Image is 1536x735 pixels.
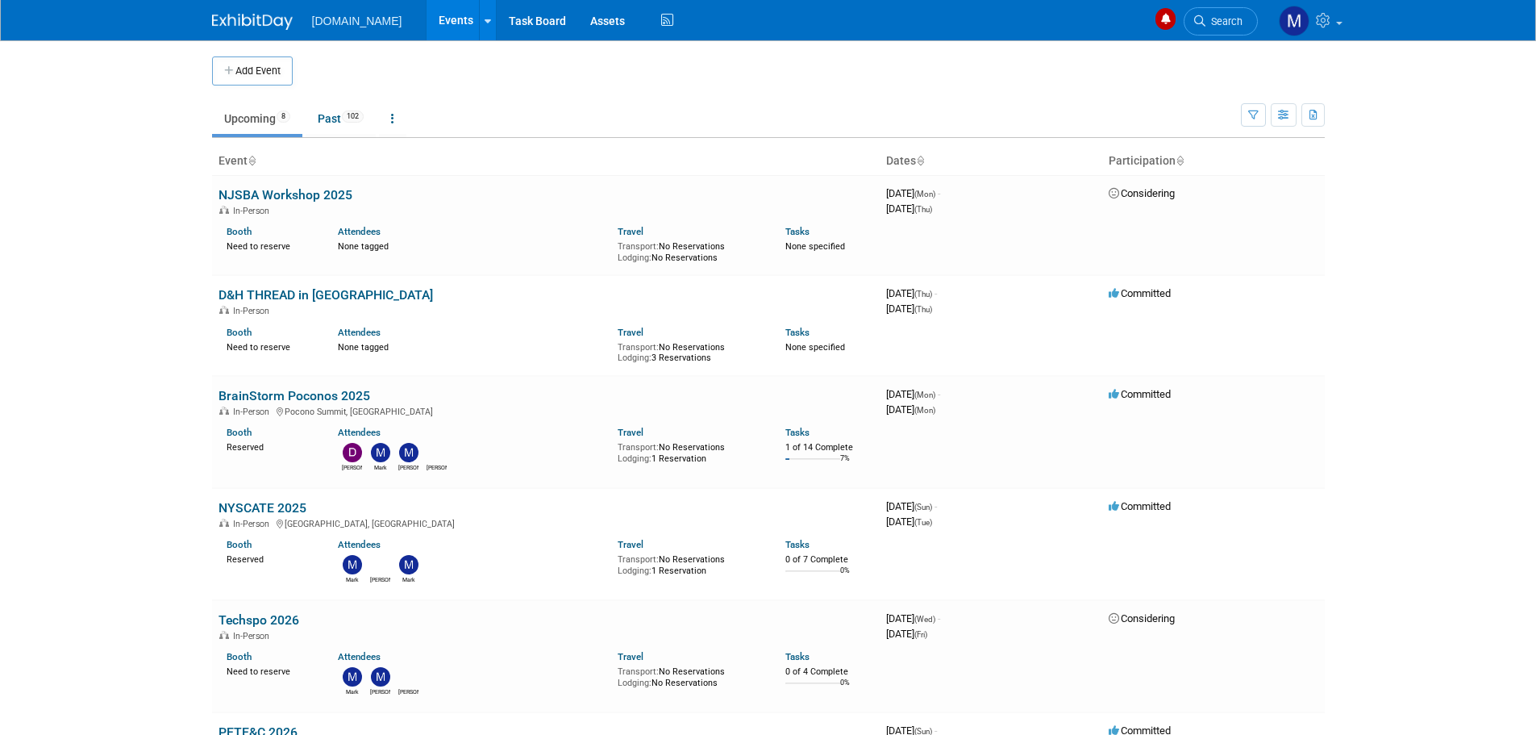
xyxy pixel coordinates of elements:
span: (Thu) [914,290,932,299]
div: No Reservations 1 Reservation [618,551,761,576]
a: D&H THREAD in [GEOGRAPHIC_DATA] [219,287,433,303]
td: 0% [840,566,850,588]
a: Search [1184,7,1258,35]
div: Stephen Bart [370,574,390,584]
div: No Reservations 3 Reservations [618,339,761,364]
span: In-Person [233,306,274,316]
span: (Wed) [914,615,935,624]
span: Committed [1109,500,1171,512]
img: Mark Menzella [371,443,390,462]
a: Travel [618,539,643,550]
a: Attendees [338,539,381,550]
a: Attendees [338,327,381,338]
span: Transport: [618,666,659,677]
a: Tasks [785,327,810,338]
th: Participation [1102,148,1325,175]
div: Mark Triftshauser [398,574,418,584]
a: Upcoming8 [212,103,302,134]
div: None tagged [338,339,606,353]
span: - [935,500,937,512]
img: Matthew Levin [371,667,390,687]
div: Pocono Summit, [GEOGRAPHIC_DATA] [219,404,873,417]
a: NJSBA Workshop 2025 [219,187,352,203]
span: In-Person [233,407,274,417]
span: Transport: [618,241,659,252]
span: (Mon) [914,406,935,415]
span: (Sun) [914,503,932,512]
span: Committed [1109,388,1171,400]
img: Mark Menzella [1279,6,1309,36]
a: Sort by Participation Type [1176,154,1184,167]
span: None specified [785,342,845,353]
img: Stephen Bart [371,555,390,574]
span: Committed [1109,287,1171,299]
div: Stephen Bart [398,687,418,696]
span: Search [1205,15,1243,27]
span: Transport: [618,342,659,353]
span: [DATE] [886,516,932,528]
span: In-Person [233,631,274,641]
span: 102 [342,111,364,123]
span: [DOMAIN_NAME] [312,15,402,27]
div: No Reservations No Reservations [618,238,761,263]
a: Travel [618,226,643,237]
div: Stephen Bart [427,462,447,472]
div: 0 of 4 Complete [785,666,873,678]
span: Transport: [618,554,659,565]
span: None specified [785,241,845,252]
a: Attendees [338,651,381,662]
span: Considering [1109,187,1175,199]
a: Booth [227,226,252,237]
td: 0% [840,679,850,700]
a: Tasks [785,427,810,438]
th: Dates [880,148,1102,175]
span: (Thu) [914,305,932,314]
img: In-Person Event [219,519,229,527]
a: Past102 [306,103,376,134]
a: Travel [618,651,643,662]
span: - [938,187,940,199]
span: [DATE] [886,628,927,640]
span: - [938,388,940,400]
span: Lodging: [618,566,651,576]
a: BrainStorm Poconos 2025 [219,388,370,403]
img: In-Person Event [219,631,229,639]
span: [DATE] [886,287,937,299]
span: [DATE] [886,403,935,416]
div: 1 of 14 Complete [785,442,873,453]
div: No Reservations 1 Reservation [618,439,761,464]
button: Add Event [212,56,293,86]
span: Lodging: [618,678,651,688]
a: Booth [227,327,252,338]
span: (Fri) [914,630,927,639]
img: Stephen Bart [399,667,418,687]
div: Need to reserve [227,663,314,678]
span: 8 [277,111,290,123]
th: Event [212,148,880,175]
div: Mark Menzella [370,462,390,472]
div: Damien Dimino [342,462,362,472]
span: (Mon) [914,390,935,399]
a: Tasks [785,651,810,662]
span: Transport: [618,442,659,453]
span: [DATE] [886,303,932,315]
td: 7% [840,454,850,476]
img: Stephen Bart [427,443,447,462]
div: Matthew Levin [370,687,390,696]
img: Matthew Levin [399,443,418,462]
a: Tasks [785,539,810,550]
a: Booth [227,427,252,438]
span: [DATE] [886,203,932,215]
img: Mark Triftshauser [399,555,418,574]
a: Sort by Event Name [248,154,256,167]
span: In-Person [233,519,274,529]
img: Damien Dimino [343,443,362,462]
div: Need to reserve [227,339,314,353]
a: Tasks [785,226,810,237]
img: Mark Menzella [343,667,362,687]
span: (Tue) [914,518,932,527]
span: In-Person [233,206,274,216]
span: Lodging: [618,353,651,363]
div: No Reservations No Reservations [618,663,761,688]
a: Attendees [338,427,381,438]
